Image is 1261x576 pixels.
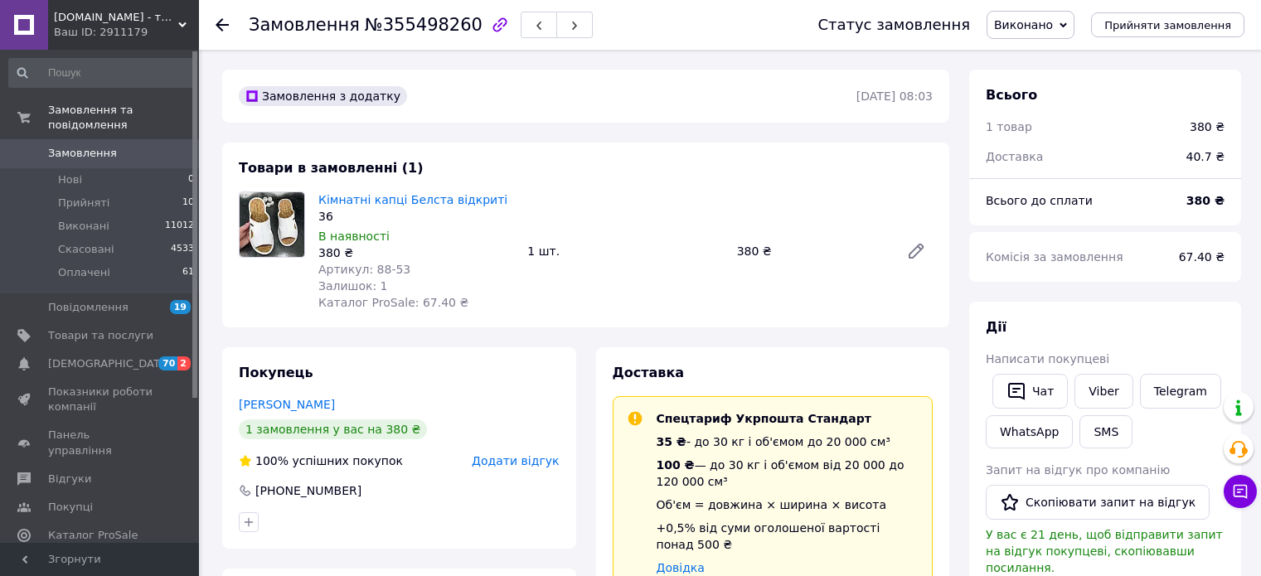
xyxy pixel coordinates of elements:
span: 1 товар [986,120,1032,133]
span: Доставка [613,365,685,380]
a: Кімнатні капці Белста відкриті [318,193,507,206]
span: 61 [182,265,194,280]
span: Показники роботи компанії [48,385,153,414]
span: Виконані [58,219,109,234]
span: Скасовані [58,242,114,257]
span: Товари та послуги [48,328,153,343]
span: Замовлення [249,15,360,35]
div: [PHONE_NUMBER] [254,482,363,499]
button: Прийняти замовлення [1091,12,1244,37]
a: Viber [1074,374,1132,409]
span: 19 [170,300,191,314]
span: Повідомлення [48,300,129,315]
span: Виконано [994,18,1053,31]
span: Покупець [239,365,313,380]
a: WhatsApp [986,415,1073,448]
span: Відгуки [48,472,91,486]
span: Товари в замовленні (1) [239,160,424,176]
span: 0 [188,172,194,187]
button: SMS [1079,415,1132,448]
span: Замовлення та повідомлення [48,103,199,133]
span: Замовлення [48,146,117,161]
span: Запит на відгук про компанію [986,463,1170,477]
div: 380 ₴ [1190,119,1225,135]
span: 11012 [165,219,194,234]
span: №355498260 [365,15,483,35]
span: В наявності [318,230,390,243]
span: Залишок: 1 [318,279,388,293]
span: Domko.online - товари для дому [54,10,178,25]
div: — до 30 кг і об'ємом від 20 000 до 120 000 см³ [657,457,919,490]
a: Редагувати [900,235,933,268]
div: 1 шт. [521,240,730,263]
span: Спецтариф Укрпошта Стандарт [657,412,871,425]
div: +0,5% від суми оголошеної вартості понад 500 ₴ [657,520,919,553]
div: Повернутися назад [216,17,229,33]
span: Каталог ProSale: 67.40 ₴ [318,296,468,309]
span: Панель управління [48,428,153,457]
span: Додати відгук [472,454,559,467]
div: 380 ₴ [730,240,893,263]
span: Дії [986,319,1006,335]
div: Об'єм = довжина × ширина × висота [657,496,919,513]
span: 70 [158,356,177,370]
a: Довідка [657,561,705,574]
span: Прийняті [58,196,109,211]
span: Всього до сплати [986,194,1093,207]
button: Скопіювати запит на відгук [986,485,1210,520]
span: 100% [255,454,289,467]
div: - до 30 кг і об'ємом до 20 000 см³ [657,433,919,450]
input: Пошук [8,58,196,88]
div: 36 [318,208,514,225]
span: 2 [177,356,191,370]
span: Доставка [986,150,1043,163]
div: 380 ₴ [318,244,514,261]
span: 4533 [171,242,194,257]
a: [PERSON_NAME] [239,398,335,411]
div: 1 замовлення у вас на 380 ₴ [239,419,427,439]
b: 380 ₴ [1186,194,1225,207]
span: Оплачені [58,265,110,280]
time: [DATE] 08:03 [856,90,933,103]
span: Комісія за замовлення [986,250,1123,264]
button: Чат [992,374,1068,409]
span: Всього [986,87,1037,103]
button: Чат з покупцем [1224,475,1257,508]
span: [DEMOGRAPHIC_DATA] [48,356,171,371]
span: Покупці [48,500,93,515]
div: 40.7 ₴ [1176,138,1234,175]
span: 35 ₴ [657,435,686,448]
div: Замовлення з додатку [239,86,407,106]
span: Артикул: 88-53 [318,263,410,276]
span: 10 [182,196,194,211]
div: Ваш ID: 2911179 [54,25,199,40]
span: 67.40 ₴ [1179,250,1225,264]
span: Прийняти замовлення [1104,19,1231,31]
span: Каталог ProSale [48,528,138,543]
div: успішних покупок [239,453,403,469]
a: Telegram [1140,374,1221,409]
span: Написати покупцеві [986,352,1109,365]
img: Кімнатні капці Белста відкриті [240,192,304,257]
div: Статус замовлення [817,17,970,33]
span: Нові [58,172,82,187]
span: У вас є 21 день, щоб відправити запит на відгук покупцеві, скопіювавши посилання. [986,528,1223,574]
span: 100 ₴ [657,458,695,472]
